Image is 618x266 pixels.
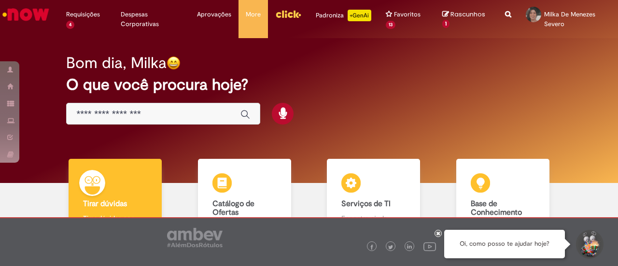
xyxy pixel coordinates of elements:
span: 4 [66,21,74,29]
h2: Bom dia, Milka [66,55,167,71]
a: Tirar dúvidas Tirar dúvidas com Lupi Assist e Gen Ai [51,159,180,242]
img: ServiceNow [1,5,51,24]
b: Base de Conhecimento [471,199,522,217]
span: Milka De Menezes Severo [544,10,595,28]
span: Requisições [66,10,100,19]
img: logo_footer_facebook.png [369,245,374,250]
a: Catálogo de Ofertas Abra uma solicitação [180,159,309,242]
img: logo_footer_youtube.png [423,240,436,252]
b: Catálogo de Ofertas [212,199,254,217]
img: logo_footer_ambev_rotulo_gray.png [167,228,223,247]
span: 1 [442,20,449,28]
p: +GenAi [348,10,371,21]
img: logo_footer_linkedin.png [407,244,412,250]
a: Serviços de TI Encontre ajuda [309,159,438,242]
span: Aprovações [197,10,231,19]
b: Tirar dúvidas [83,199,127,209]
div: Padroniza [316,10,371,21]
img: logo_footer_twitter.png [388,245,393,250]
a: Base de Conhecimento Consulte e aprenda [438,159,568,242]
p: Encontre ajuda [341,213,406,223]
button: Iniciar Conversa de Suporte [575,230,604,259]
h2: O que você procura hoje? [66,76,551,93]
span: Despesas Corporativas [121,10,183,29]
div: Oi, como posso te ajudar hoje? [444,230,565,258]
span: 13 [386,21,395,29]
img: happy-face.png [167,56,181,70]
p: Tirar dúvidas com Lupi Assist e Gen Ai [83,213,147,233]
span: Rascunhos [450,10,485,19]
span: More [246,10,261,19]
img: click_logo_yellow_360x200.png [275,7,301,21]
span: Favoritos [394,10,421,19]
b: Serviços de TI [341,199,391,209]
a: Rascunhos [442,10,491,28]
